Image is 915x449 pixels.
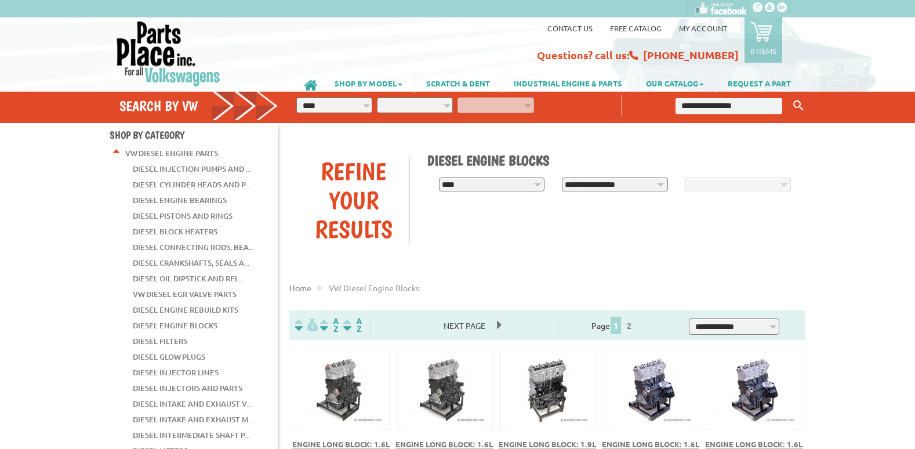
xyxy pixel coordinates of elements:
[611,317,621,334] span: 1
[133,334,187,349] a: Diesel Filters
[110,129,278,141] h4: Shop By Category
[634,73,716,93] a: OUR CATALOG
[133,287,237,302] a: VW Diesel EGR Valve Parts
[750,46,776,56] p: 0 items
[133,365,219,380] a: Diesel Injector Lines
[133,349,205,364] a: Diesel Glow Plugs
[558,316,669,335] div: Page
[329,283,419,293] span: VW diesel engine blocks
[295,318,318,332] img: filterpricelow.svg
[133,193,227,208] a: Diesel Engine Bearings
[133,240,254,255] a: Diesel Connecting Rods, Bea...
[133,161,251,176] a: Diesel Injection Pumps and ...
[133,428,250,443] a: Diesel Intermediate Shaft P...
[341,318,364,332] img: Sort by Sales Rank
[133,318,217,333] a: Diesel Engine Blocks
[125,146,218,161] a: VW Diesel Engine Parts
[547,23,593,33] a: Contact us
[716,73,803,93] a: REQUEST A PART
[745,17,782,63] a: 0 items
[298,157,409,244] div: Refine Your Results
[432,317,497,334] span: Next Page
[415,73,502,93] a: SCRATCH & DENT
[119,97,278,114] h4: Search by VW
[610,23,662,33] a: Free Catalog
[133,396,252,411] a: Diesel Intake and Exhaust V...
[133,177,250,192] a: Diesel Cylinder Heads and P...
[133,381,242,396] a: Diesel Injectors and Parts
[427,152,797,169] h1: Diesel Engine Blocks
[133,224,217,239] a: Diesel Block Heaters
[133,208,233,223] a: Diesel Pistons and Rings
[502,73,634,93] a: INDUSTRIAL ENGINE & PARTS
[133,255,249,270] a: Diesel Crankshafts, Seals a...
[115,20,222,87] img: Parts Place Inc!
[133,302,238,317] a: Diesel Engine Rebuild Kits
[323,73,414,93] a: SHOP BY MODEL
[318,318,341,332] img: Sort by Headline
[133,271,244,286] a: Diesel Oil Dipstick and Rel...
[133,412,253,427] a: Diesel Intake and Exhaust M...
[790,96,807,115] button: Keyword Search
[289,283,311,293] a: Home
[432,320,497,331] a: Next Page
[624,320,634,331] a: 2
[679,23,727,33] a: My Account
